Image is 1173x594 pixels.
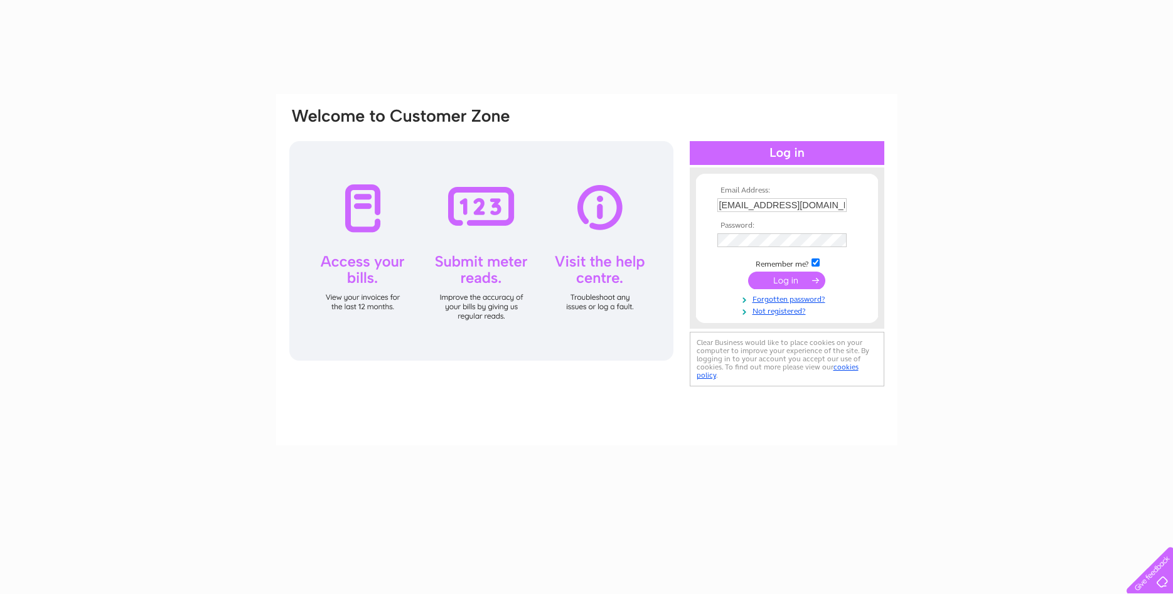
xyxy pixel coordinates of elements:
a: Not registered? [717,304,860,316]
td: Remember me? [714,257,860,269]
th: Email Address: [714,186,860,195]
a: Forgotten password? [717,292,860,304]
a: cookies policy [697,363,859,379]
input: Submit [748,272,825,289]
th: Password: [714,221,860,230]
div: Clear Business would like to place cookies on your computer to improve your experience of the sit... [690,332,884,386]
